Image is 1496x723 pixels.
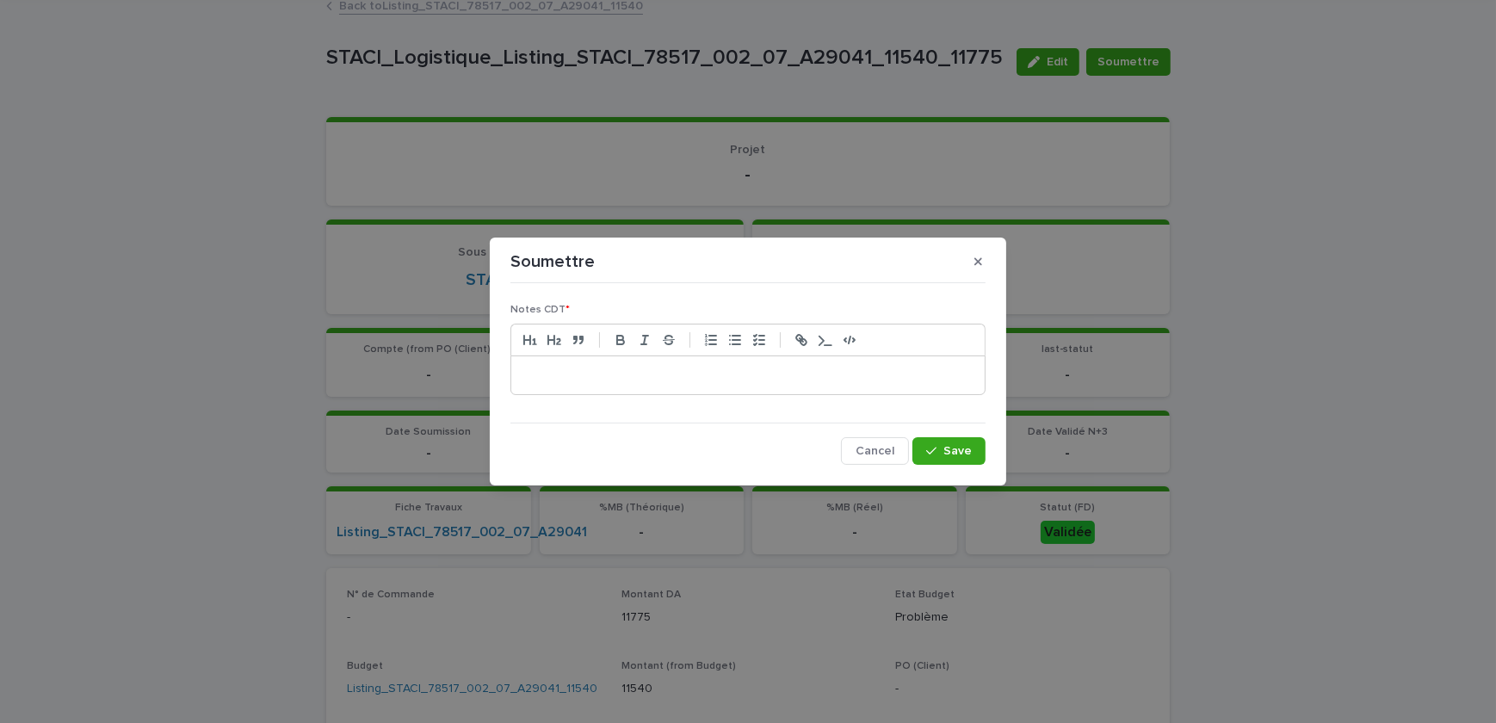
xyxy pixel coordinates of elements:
span: Save [943,445,972,457]
button: Save [912,437,986,465]
span: Cancel [856,445,894,457]
span: Notes CDT [510,305,570,315]
button: Cancel [841,437,909,465]
p: Soumettre [510,251,595,272]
